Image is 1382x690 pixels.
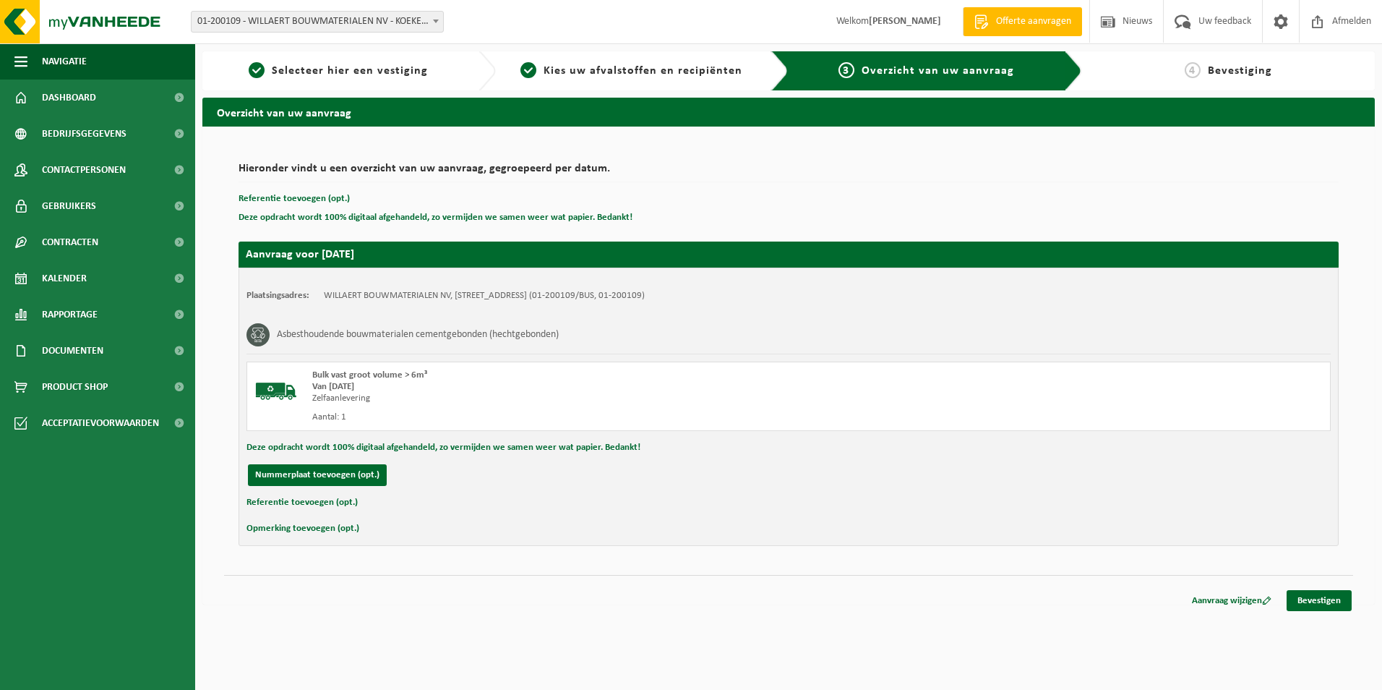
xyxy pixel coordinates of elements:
strong: [PERSON_NAME] [869,16,941,27]
div: Aantal: 1 [312,412,846,423]
h2: Hieronder vindt u een overzicht van uw aanvraag, gegroepeerd per datum. [239,163,1339,182]
span: Selecteer hier een vestiging [272,65,428,77]
button: Referentie toevoegen (opt.) [246,493,358,512]
h3: Asbesthoudende bouwmaterialen cementgebonden (hechtgebonden) [277,323,559,346]
span: Contactpersonen [42,152,126,188]
a: Aanvraag wijzigen [1181,590,1282,611]
span: 3 [838,62,854,78]
div: Zelfaanlevering [312,393,846,404]
span: Bulk vast groot volume > 6m³ [312,370,427,380]
td: WILLAERT BOUWMATERIALEN NV, [STREET_ADDRESS] (01-200109/BUS, 01-200109) [324,290,645,302]
span: Product Shop [42,369,108,405]
span: Overzicht van uw aanvraag [862,65,1014,77]
span: 1 [249,62,265,78]
img: BL-SO-LV.png [254,370,298,413]
span: Bedrijfsgegevens [42,116,126,152]
a: 2Kies uw afvalstoffen en recipiënten [503,62,760,80]
span: Contracten [42,224,98,260]
strong: Aanvraag voor [DATE] [246,249,354,260]
span: Kalender [42,260,87,297]
span: Documenten [42,333,103,369]
button: Deze opdracht wordt 100% digitaal afgehandeld, zo vermijden we samen weer wat papier. Bedankt! [246,438,640,457]
button: Deze opdracht wordt 100% digitaal afgehandeld, zo vermijden we samen weer wat papier. Bedankt! [239,208,632,227]
strong: Plaatsingsadres: [246,291,309,300]
span: Navigatie [42,43,87,80]
a: 1Selecteer hier een vestiging [210,62,467,80]
span: 4 [1185,62,1201,78]
strong: Van [DATE] [312,382,354,391]
a: Offerte aanvragen [963,7,1082,36]
span: 01-200109 - WILLAERT BOUWMATERIALEN NV - KOEKELARE [192,12,443,32]
span: Acceptatievoorwaarden [42,405,159,441]
span: 01-200109 - WILLAERT BOUWMATERIALEN NV - KOEKELARE [191,11,444,33]
span: Offerte aanvragen [992,14,1075,29]
span: Kies uw afvalstoffen en recipiënten [544,65,742,77]
span: Dashboard [42,80,96,116]
a: Bevestigen [1287,590,1352,611]
h2: Overzicht van uw aanvraag [202,98,1375,126]
span: Bevestiging [1208,65,1272,77]
span: Rapportage [42,297,98,333]
button: Nummerplaat toevoegen (opt.) [248,464,387,486]
button: Referentie toevoegen (opt.) [239,189,350,208]
button: Opmerking toevoegen (opt.) [246,519,359,538]
span: 2 [520,62,536,78]
span: Gebruikers [42,188,96,224]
